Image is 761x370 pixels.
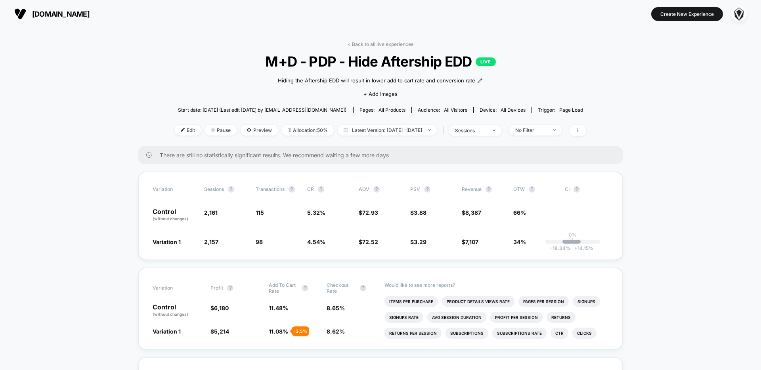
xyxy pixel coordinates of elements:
[486,186,492,193] button: ?
[476,57,495,66] p: LIVE
[410,238,426,245] span: $
[228,186,234,193] button: ?
[153,216,188,221] span: (without changes)
[210,328,229,335] span: $
[256,238,263,245] span: 98
[160,152,607,158] span: There are still no statistically significant results. We recommend waiting a few more days
[195,53,566,70] span: M+D - PDP - Hide Aftership EDD
[360,285,366,291] button: ?
[462,186,482,192] span: Revenue
[373,186,380,193] button: ?
[490,312,543,323] li: Profit Per Session
[302,285,308,291] button: ?
[418,107,467,113] div: Audience:
[384,312,423,323] li: Signups Rate
[462,238,478,245] span: $
[307,186,314,192] span: CR
[153,238,181,245] span: Variation 1
[362,238,378,245] span: 72.52
[465,238,478,245] span: 7,107
[444,107,467,113] span: All Visitors
[214,328,229,335] span: 5,214
[651,7,723,21] button: Create New Experience
[384,328,442,339] li: Returns Per Session
[153,186,196,193] span: Variation
[513,209,526,216] span: 66%
[318,186,324,193] button: ?
[327,305,345,311] span: 8.65 %
[327,328,345,335] span: 8.62 %
[12,8,92,20] button: [DOMAIN_NAME]
[565,210,608,222] span: ---
[153,282,196,294] span: Variation
[573,296,600,307] li: Signups
[32,10,90,18] span: [DOMAIN_NAME]
[550,245,570,251] span: -18.34 %
[327,282,356,294] span: Checkout Rate
[178,107,346,113] span: Start date: [DATE] (Last edit [DATE] by [EMAIL_ADDRESS][DOMAIN_NAME])
[565,186,608,193] span: CI
[256,186,285,192] span: Transactions
[205,125,237,135] span: Pause
[572,328,597,339] li: Clicks
[210,305,229,311] span: $
[446,328,488,339] li: Subscriptions
[569,232,577,238] p: 0%
[175,125,201,135] span: Edit
[410,209,426,216] span: $
[473,107,532,113] span: Device:
[551,328,568,339] li: Ctr
[204,209,218,216] span: 2,161
[153,328,181,335] span: Variation 1
[288,128,291,132] img: rebalance
[441,125,449,136] span: |
[513,238,526,245] span: 34%
[379,107,405,113] span: all products
[282,125,334,135] span: Allocation: 50%
[269,282,298,294] span: Add To Cart Rate
[359,186,369,192] span: AOV
[359,209,378,216] span: $
[501,107,526,113] span: all devices
[553,129,556,131] img: end
[529,186,535,193] button: ?
[338,125,437,135] span: Latest Version: [DATE] - [DATE]
[547,312,576,323] li: Returns
[204,238,218,245] span: 2,157
[307,238,325,245] span: 4.54 %
[153,312,188,317] span: (without changes)
[204,186,224,192] span: Sessions
[462,209,481,216] span: $
[559,107,583,113] span: Page Load
[574,186,580,193] button: ?
[518,296,569,307] li: Pages Per Session
[269,328,288,335] span: 11.08 %
[278,77,475,85] span: Hiding the Aftership EDD will result in lower add to cart rate and conversion rate
[307,209,325,216] span: 5.32 %
[289,186,295,193] button: ?
[731,6,747,22] img: ppic
[362,209,378,216] span: 72.93
[227,285,233,291] button: ?
[269,305,288,311] span: 11.48 %
[572,238,574,244] p: |
[211,128,215,132] img: end
[384,296,438,307] li: Items Per Purchase
[256,209,264,216] span: 115
[538,107,583,113] div: Trigger:
[492,328,547,339] li: Subscriptions Rate
[414,238,426,245] span: 3.29
[465,209,481,216] span: 8,387
[428,129,431,131] img: end
[427,312,486,323] li: Avg Session Duration
[513,186,557,193] span: OTW
[384,282,608,288] p: Would like to see more reports?
[359,238,378,245] span: $
[455,128,487,134] div: sessions
[359,107,405,113] div: Pages:
[153,304,203,317] p: Control
[515,127,547,133] div: No Filter
[574,245,577,251] span: +
[493,130,495,131] img: end
[344,128,348,132] img: calendar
